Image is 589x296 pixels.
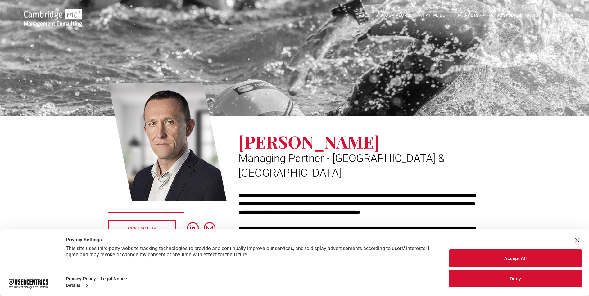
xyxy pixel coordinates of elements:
img: Go to Homepage [24,9,82,27]
span: CONTACT US [128,221,156,236]
a: MARKETS [455,11,487,20]
a: email [204,222,215,235]
a: CASE STUDIES [488,11,524,20]
a: ABOUT [356,11,383,20]
a: WHAT WE DO [416,11,455,20]
a: CONTACT US [108,220,176,236]
a: linkedin [187,222,199,235]
a: INSIGHTS [524,11,550,20]
a: CONTACT [550,11,577,20]
a: Your Business Transformed | Cambridge Management Consulting [24,10,82,16]
a: OUR PEOPLE [382,11,415,20]
span: [PERSON_NAME] [238,130,380,153]
a: Jason Jennings | Managing Partner - UK & Ireland [108,82,227,203]
span: Managing Partner - [GEOGRAPHIC_DATA] & [GEOGRAPHIC_DATA] [238,152,445,179]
